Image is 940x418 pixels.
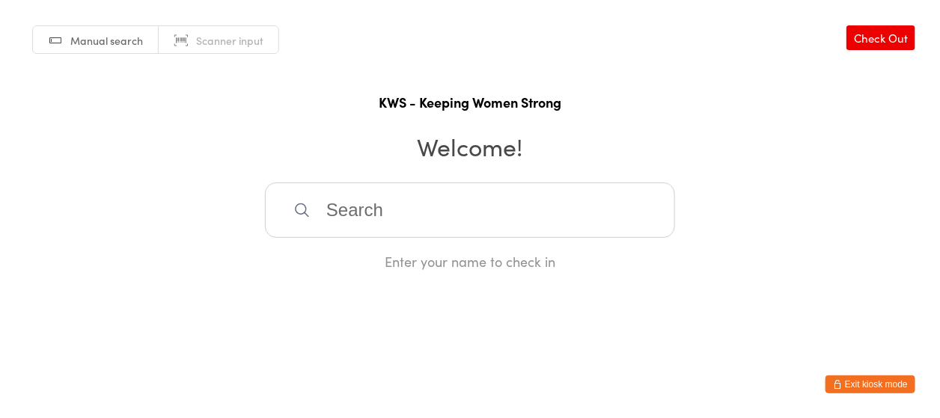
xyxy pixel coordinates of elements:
button: Exit kiosk mode [825,375,915,393]
span: Scanner input [196,33,263,48]
h2: Welcome! [15,129,925,163]
a: Check Out [846,25,915,50]
h1: KWS - Keeping Women Strong [15,93,925,111]
div: Enter your name to check in [265,252,675,271]
input: Search [265,182,675,238]
span: Manual search [70,33,143,48]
